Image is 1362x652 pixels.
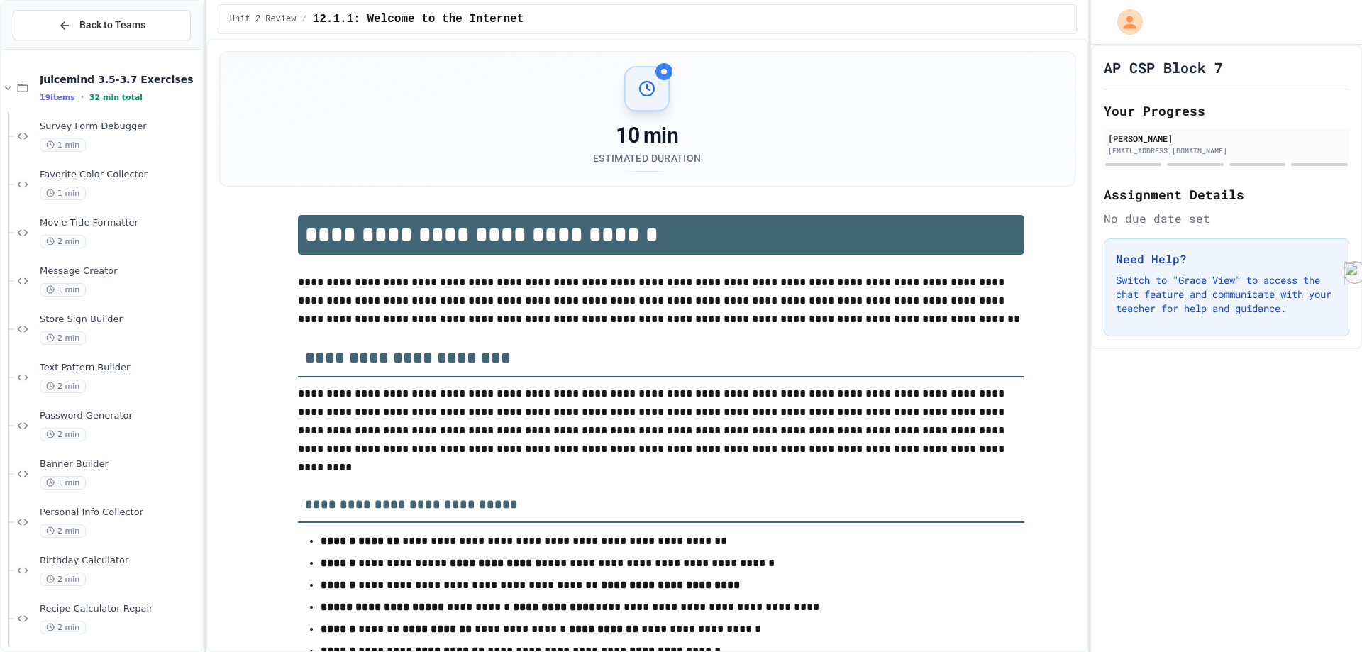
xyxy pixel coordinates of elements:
[81,92,84,103] span: •
[40,507,199,519] span: Personal Info Collector
[40,428,86,441] span: 2 min
[40,235,86,248] span: 2 min
[40,410,199,422] span: Password Generator
[313,11,524,28] span: 12.1.1: Welcome to the Internet
[593,123,701,148] div: 10 min
[40,476,86,490] span: 1 min
[40,93,75,102] span: 19 items
[1104,210,1349,227] div: No due date set
[1116,273,1337,316] p: Switch to "Grade View" to access the chat feature and communicate with your teacher for help and ...
[40,458,199,470] span: Banner Builder
[40,555,199,567] span: Birthday Calculator
[40,169,199,181] span: Favorite Color Collector
[1116,250,1337,267] h3: Need Help?
[40,621,86,634] span: 2 min
[1108,145,1345,156] div: [EMAIL_ADDRESS][DOMAIN_NAME]
[89,93,143,102] span: 32 min total
[40,524,86,538] span: 2 min
[40,265,199,277] span: Message Creator
[40,187,86,200] span: 1 min
[1104,101,1349,121] h2: Your Progress
[40,380,86,393] span: 2 min
[301,13,306,25] span: /
[40,73,199,86] span: Juicemind 3.5-3.7 Exercises
[40,362,199,374] span: Text Pattern Builder
[593,151,701,165] div: Estimated Duration
[40,138,86,152] span: 1 min
[79,18,145,33] span: Back to Teams
[40,121,199,133] span: Survey Form Debugger
[40,217,199,229] span: Movie Title Formatter
[1102,6,1146,38] div: My Account
[230,13,297,25] span: Unit 2 Review
[1104,184,1349,204] h2: Assignment Details
[1104,57,1223,77] h1: AP CSP Block 7
[40,314,199,326] span: Store Sign Builder
[40,331,86,345] span: 2 min
[13,10,191,40] button: Back to Teams
[40,573,86,586] span: 2 min
[40,283,86,297] span: 1 min
[1108,132,1345,145] div: [PERSON_NAME]
[40,603,199,615] span: Recipe Calculator Repair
